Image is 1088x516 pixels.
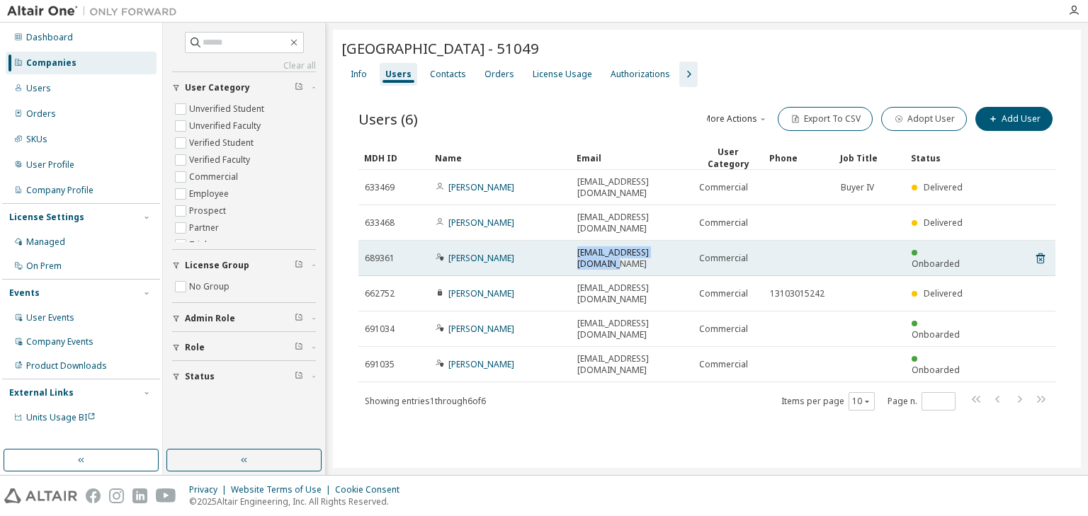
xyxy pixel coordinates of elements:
span: Status [185,371,215,382]
img: linkedin.svg [132,488,147,503]
div: Email [577,147,687,169]
span: Clear filter [295,371,303,382]
div: User Category [698,146,758,170]
div: Privacy [189,484,231,495]
span: Clear filter [295,82,303,93]
label: Employee [189,185,232,202]
a: [PERSON_NAME] [448,287,514,299]
div: Companies [26,57,76,69]
span: 662752 [365,288,395,299]
div: Cookie Consent [335,484,408,495]
button: License Group [172,250,316,281]
div: External Links [9,387,74,399]
img: Altair One [7,4,184,18]
span: Units Usage BI [26,411,96,423]
img: altair_logo.svg [4,488,77,503]
span: Buyer IV [841,182,874,193]
span: 633469 [365,182,395,193]
div: Product Downloads [26,360,107,372]
button: Adopt User [881,107,967,131]
span: 691034 [365,323,395,335]
div: On Prem [26,260,62,272]
button: 10 [852,396,871,407]
div: Job Title [840,147,900,169]
span: Onboarded [912,328,960,340]
label: Trial [189,236,210,253]
button: More Actions [701,107,769,131]
button: Add User [975,107,1053,131]
label: Prospect [189,202,229,219]
span: Commercial [699,359,748,370]
div: Managed [26,236,65,248]
label: Verified Faculty [189,151,253,168]
div: Orders [484,69,514,80]
div: Dashboard [26,32,73,43]
div: Users [385,69,412,80]
img: youtube.svg [156,488,176,503]
span: Onboarded [912,258,960,270]
label: No Group [189,278,232,295]
div: Company Events [26,336,93,348]
span: Clear filter [295,342,303,353]
a: [PERSON_NAME] [448,181,514,193]
span: Commercial [699,182,748,193]
span: Users (6) [358,109,418,129]
span: 689361 [365,253,395,264]
span: [EMAIL_ADDRESS][DOMAIN_NAME] [577,318,686,340]
img: facebook.svg [86,488,101,503]
span: License Group [185,260,249,271]
span: Delivered [924,181,963,193]
a: [PERSON_NAME] [448,252,514,264]
span: Clear filter [295,313,303,324]
a: [PERSON_NAME] [448,323,514,335]
span: Page n. [888,392,956,411]
span: [EMAIL_ADDRESS][DOMAIN_NAME] [577,282,686,305]
span: 633468 [365,217,395,229]
div: Status [911,147,970,169]
button: Admin Role [172,303,316,334]
span: Delivered [924,287,963,299]
div: Orders [26,108,56,120]
div: Phone [769,147,829,169]
div: Website Terms of Use [231,484,335,495]
button: Role [172,332,316,363]
a: [PERSON_NAME] [448,217,514,229]
span: Showing entries 1 through 6 of 6 [365,395,486,407]
label: Commercial [189,168,241,185]
span: [EMAIL_ADDRESS][DOMAIN_NAME] [577,353,686,376]
label: Unverified Faculty [189,117,263,134]
span: [EMAIL_ADDRESS][DOMAIN_NAME] [577,176,686,199]
button: User Category [172,72,316,103]
span: Delivered [924,217,963,229]
span: Commercial [699,288,748,299]
div: Name [435,147,565,169]
span: 13103015242 [770,288,824,299]
img: instagram.svg [109,488,124,503]
span: [EMAIL_ADDRESS][DOMAIN_NAME] [577,247,686,270]
span: Admin Role [185,313,235,324]
div: Company Profile [26,185,93,196]
div: SKUs [26,134,47,145]
div: MDH ID [364,147,424,169]
div: Authorizations [611,69,670,80]
div: User Events [26,312,74,323]
div: License Settings [9,212,84,223]
span: [GEOGRAPHIC_DATA] - 51049 [341,38,539,58]
p: © 2025 Altair Engineering, Inc. All Rights Reserved. [189,495,408,508]
div: Info [351,69,367,80]
span: Commercial [699,217,748,229]
span: User Category [185,82,250,93]
div: License Usage [533,69,592,80]
span: Role [185,342,205,353]
span: [EMAIL_ADDRESS][DOMAIN_NAME] [577,212,686,234]
a: [PERSON_NAME] [448,358,514,370]
div: Users [26,83,51,94]
a: Clear all [172,60,316,71]
label: Partner [189,219,222,236]
span: Commercial [699,253,748,264]
span: Commercial [699,323,748,335]
label: Unverified Student [189,101,267,117]
div: User Profile [26,159,74,171]
button: Export To CSV [778,107,873,131]
span: Items per page [781,392,875,411]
